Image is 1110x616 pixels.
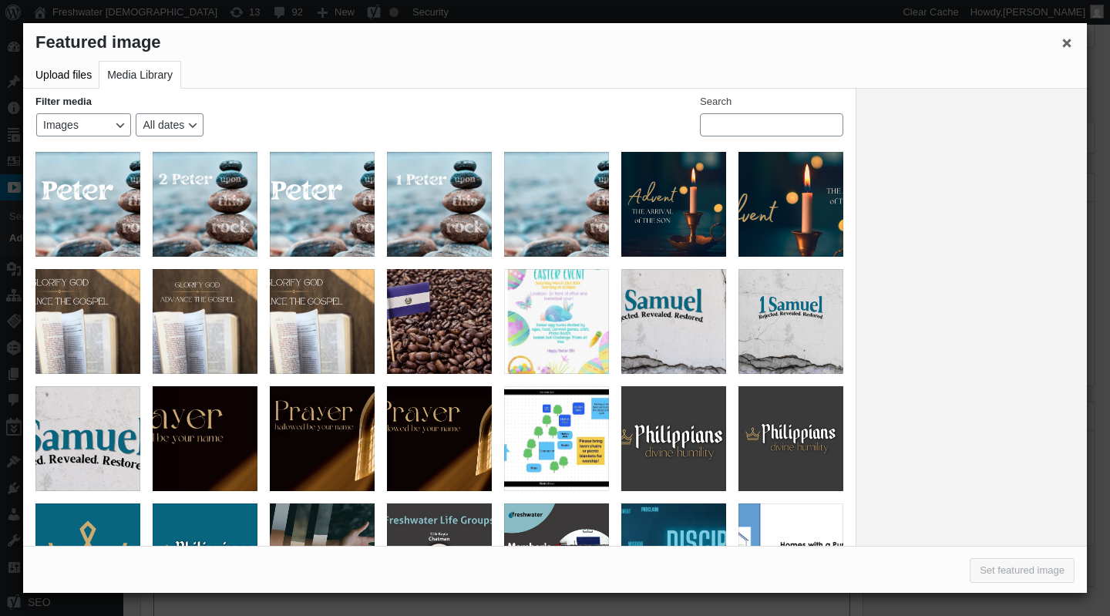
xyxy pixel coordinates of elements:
[99,61,181,89] button: Media Library
[35,96,92,106] h2: Filter media
[498,263,615,380] li: Screenshot 2024-03-20 21.26.12
[264,380,381,497] li: prayerpod
[732,146,849,263] li: Advent 1
[264,263,381,380] li: Glorify God Advance the Gospel (1)
[28,62,99,89] button: Upload files
[615,497,732,614] li: 1
[146,497,264,614] li: Philippians blue graphic squrae
[29,263,146,380] li: Glorify God Advance the Gospel
[732,263,849,380] li: 1 Samuel square
[498,497,615,614] li: MembersMeeting22623
[29,380,146,497] li: 1 Samuel 2
[381,497,498,614] li: lifegroupleaderpics
[146,263,264,380] li: Glorify God Advance the Gospel square
[264,497,381,614] li: Philippians official graphic horizontal
[498,146,615,263] li: 1 Peter Graphic
[615,146,732,263] li: Advent 3
[381,380,498,497] li: 3-22
[29,497,146,614] li: Philippians blue crown square
[264,146,381,263] li: 1 Peter Graphic
[146,380,264,497] li: IMG_2541
[700,96,732,106] label: Search
[615,380,732,497] li: Philippians grey large graphic
[23,23,1087,62] h1: Featured image
[970,558,1075,583] button: Set featured image
[732,380,849,497] li: Philippians grey graphic square
[732,497,849,614] li: Slide2
[29,146,146,263] li: 1 Peter Graphic
[146,146,264,263] li: 2 Peter Graphic Social Media
[498,380,615,497] li: Elizabeth Ave Map
[381,263,498,380] li: Screenshot-2024-05-06-13.25.40
[615,263,732,380] li: 1 Samuel 2
[381,146,498,263] li: 1 Peter Graphic Square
